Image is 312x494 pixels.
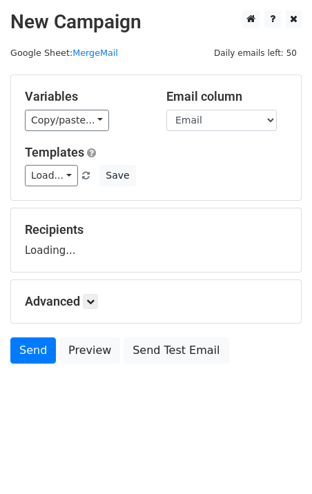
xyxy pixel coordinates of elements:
[99,165,135,186] button: Save
[25,222,287,258] div: Loading...
[209,46,302,61] span: Daily emails left: 50
[72,48,118,58] a: MergeMail
[124,337,228,364] a: Send Test Email
[25,89,146,104] h5: Variables
[59,337,120,364] a: Preview
[25,145,84,159] a: Templates
[166,89,287,104] h5: Email column
[10,48,118,58] small: Google Sheet:
[25,222,287,237] h5: Recipients
[25,165,78,186] a: Load...
[25,294,287,309] h5: Advanced
[10,337,56,364] a: Send
[10,10,302,34] h2: New Campaign
[209,48,302,58] a: Daily emails left: 50
[25,110,109,131] a: Copy/paste...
